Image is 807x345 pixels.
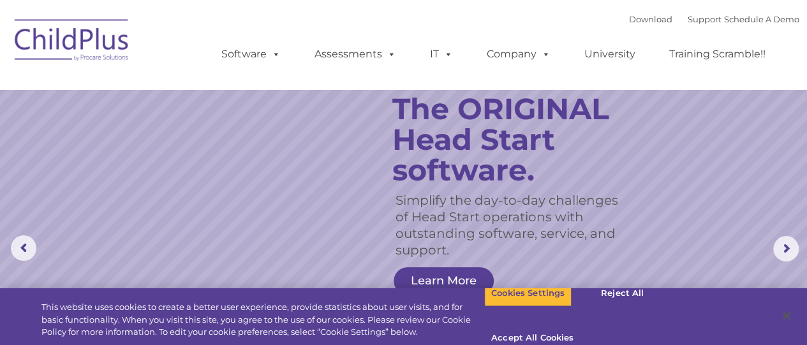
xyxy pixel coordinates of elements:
img: ChildPlus by Procare Solutions [8,10,136,74]
a: IT [417,41,466,67]
a: Support [688,14,722,24]
button: Reject All [582,280,662,307]
rs-layer: Simplify the day-to-day challenges of Head Start operations with outstanding software, service, a... [396,192,632,258]
button: Close [773,302,801,330]
a: Schedule A Demo [724,14,799,24]
span: Last name [177,84,216,94]
span: Phone number [177,136,232,146]
a: Company [474,41,563,67]
a: Assessments [302,41,409,67]
font: | [629,14,799,24]
button: Cookies Settings [484,280,572,307]
a: Download [629,14,672,24]
div: This website uses cookies to create a better user experience, provide statistics about user visit... [41,301,484,339]
rs-layer: The ORIGINAL Head Start software. [392,94,644,186]
a: University [572,41,648,67]
a: Learn More [394,267,494,295]
a: Training Scramble!! [656,41,778,67]
a: Software [209,41,293,67]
